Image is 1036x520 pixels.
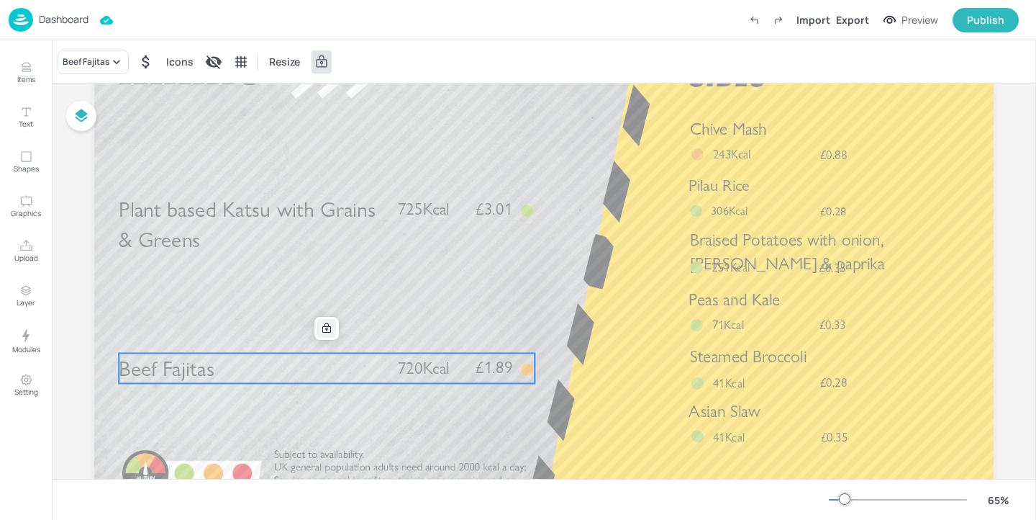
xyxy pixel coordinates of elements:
[766,8,791,32] label: Redo (Ctrl + Y)
[398,200,450,219] span: 725Kcal
[875,9,947,31] button: Preview
[981,493,1016,508] div: 65 %
[135,50,158,73] div: Hide symbol
[689,401,760,421] span: Asian Slaw
[711,204,748,218] span: 306Kcal
[63,55,109,68] div: Beef Fajitas
[266,54,303,69] span: Resize
[689,176,750,195] span: Pilau Rice
[819,261,845,274] span: £0.35
[690,346,807,367] span: Steamed Broccoli
[713,430,745,445] span: 41Kcal
[689,290,780,310] span: Peas and Kale
[820,148,847,161] span: £0.88
[820,205,846,217] span: £0.28
[476,359,512,376] span: £1.89
[690,230,885,274] span: Braised Potatoes with onion, [PERSON_NAME] & paprika
[821,431,848,444] span: £0.35
[476,201,512,218] span: £3.01
[967,12,1004,28] div: Publish
[9,8,33,32] img: logo-86c26b7e.jpg
[119,355,214,381] span: Beef Fajitas
[712,318,744,333] span: 71Kcal
[742,8,766,32] label: Undo (Ctrl + Z)
[796,12,830,27] div: Import
[39,14,88,24] p: Dashboard
[820,377,847,389] span: £0.28
[690,119,767,139] span: Chive Mash
[119,196,376,252] span: Plant based Katsu with Grains & Greens
[953,8,1019,32] button: Publish
[836,12,869,27] div: Export
[712,260,750,275] span: 251Kcal
[713,147,751,162] span: 243Kcal
[819,318,846,331] span: £0.33
[202,50,225,73] div: Display condition
[901,12,938,28] div: Preview
[713,375,745,390] span: 41Kcal
[398,358,450,377] span: 720Kcal
[163,50,196,73] div: Icons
